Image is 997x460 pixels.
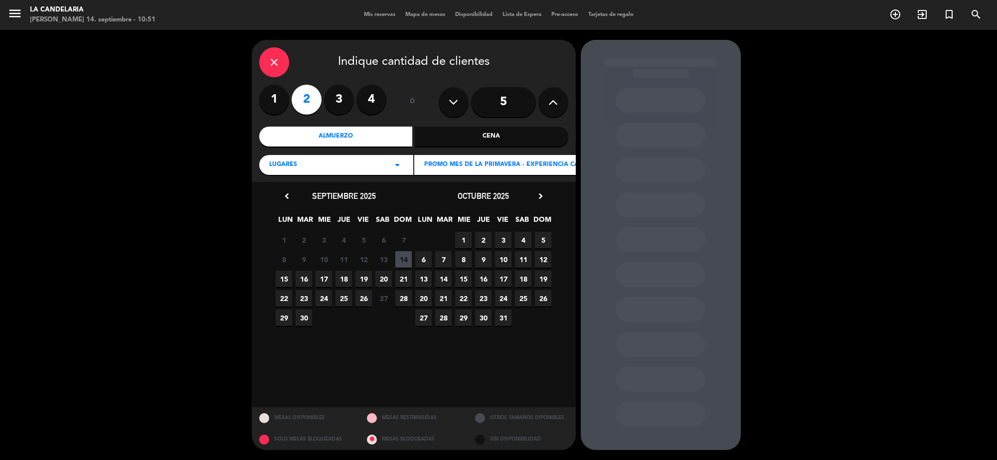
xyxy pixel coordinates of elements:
[355,232,372,248] span: 5
[276,232,292,248] span: 1
[395,251,412,268] span: 14
[375,271,392,287] span: 20
[374,214,391,230] span: SAB
[415,271,432,287] span: 13
[296,290,312,307] span: 23
[355,271,372,287] span: 19
[468,407,576,429] div: OTROS TAMAÑOS DIPONIBLES
[355,290,372,307] span: 26
[455,271,472,287] span: 15
[400,12,450,17] span: Mapa de mesas
[395,232,412,248] span: 7
[296,251,312,268] span: 9
[535,290,551,307] span: 26
[335,271,352,287] span: 18
[324,85,354,115] label: 3
[468,429,576,450] div: SIN DISPONIBILIDAD
[535,232,551,248] span: 5
[359,407,468,429] div: MESAS RESTRINGIDAS
[514,214,530,230] span: SAB
[269,160,297,170] span: LUGARES
[450,12,498,17] span: Disponibilidad
[475,214,492,230] span: JUE
[515,271,531,287] span: 18
[970,8,982,20] i: search
[296,271,312,287] span: 16
[276,271,292,287] span: 15
[268,56,280,68] i: close
[359,12,400,17] span: Mis reservas
[415,309,432,326] span: 27
[277,214,294,230] span: LUN
[475,251,492,268] span: 9
[316,251,332,268] span: 10
[316,271,332,287] span: 17
[30,15,156,25] div: [PERSON_NAME] 14. septiembre - 10:51
[495,271,511,287] span: 17
[7,6,22,21] i: menu
[498,12,546,17] span: Lista de Espera
[456,214,472,230] span: MIE
[396,85,429,120] div: ó
[535,191,546,201] i: chevron_right
[316,214,332,230] span: MIE
[495,214,511,230] span: VIE
[435,309,452,326] span: 28
[455,309,472,326] span: 29
[455,251,472,268] span: 8
[355,251,372,268] span: 12
[296,309,312,326] span: 30
[583,12,639,17] span: Tarjetas de regalo
[417,214,433,230] span: LUN
[415,127,568,147] div: Cena
[495,232,511,248] span: 3
[375,290,392,307] span: 27
[943,8,955,20] i: turned_in_not
[312,191,376,201] span: septiembre 2025
[455,290,472,307] span: 22
[316,290,332,307] span: 24
[889,8,901,20] i: add_circle_outline
[276,309,292,326] span: 29
[259,127,413,147] div: Almuerzo
[495,309,511,326] span: 31
[292,85,322,115] label: 2
[316,232,332,248] span: 3
[435,251,452,268] span: 7
[533,214,550,230] span: DOM
[436,214,453,230] span: MAR
[297,214,313,230] span: MAR
[296,232,312,248] span: 2
[515,290,531,307] span: 25
[435,271,452,287] span: 14
[30,5,156,15] div: LA CANDELARIA
[415,251,432,268] span: 6
[495,251,511,268] span: 10
[535,271,551,287] span: 19
[515,251,531,268] span: 11
[375,251,392,268] span: 13
[395,271,412,287] span: 21
[424,160,610,170] span: PROMO MES DE LA PRIMAVERA - EXPERIENCIA CANDELARIA
[391,159,403,171] i: arrow_drop_down
[495,290,511,307] span: 24
[916,8,928,20] i: exit_to_app
[335,214,352,230] span: JUE
[475,290,492,307] span: 23
[335,251,352,268] span: 11
[455,232,472,248] span: 1
[475,309,492,326] span: 30
[7,6,22,24] button: menu
[259,47,568,77] div: Indique cantidad de clientes
[355,214,371,230] span: VIE
[458,191,509,201] span: octubre 2025
[535,251,551,268] span: 12
[252,429,360,450] div: SOLO MESAS BLOQUEADAS
[475,232,492,248] span: 2
[375,232,392,248] span: 6
[356,85,386,115] label: 4
[546,12,583,17] span: Pre-acceso
[435,290,452,307] span: 21
[359,429,468,450] div: MESAS BLOQUEADAS
[276,251,292,268] span: 8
